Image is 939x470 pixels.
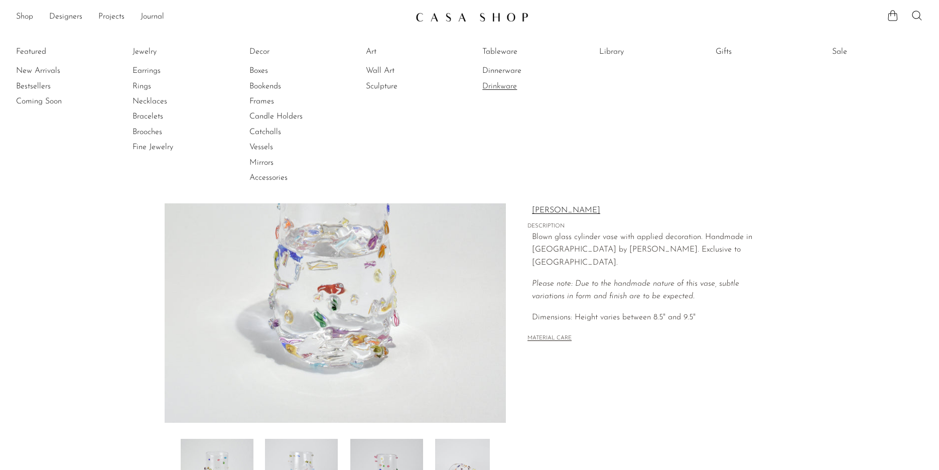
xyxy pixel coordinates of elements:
nav: Desktop navigation [16,9,408,26]
ul: Art [366,44,441,94]
ul: Sale [832,44,907,63]
a: Bookends [249,81,325,92]
em: Please note: Due to the handmade nature of this vase, subtle variations in form and finish are to... [532,280,739,301]
a: Accessories [249,172,325,183]
a: Necklaces [132,96,208,107]
span: DESCRIPTION [527,222,753,231]
a: Bracelets [132,111,208,122]
a: New Arrivals [16,65,91,76]
a: Bestsellers [16,81,91,92]
a: Projects [98,11,124,24]
button: MATERIAL CARE [527,335,572,342]
a: Jewelry [132,46,208,57]
a: Sale [832,46,907,57]
p: Blown glass cylinder vase with applied decoration. Handmade in [GEOGRAPHIC_DATA] by [PERSON_NAME]... [532,231,753,270]
p: Dimensions: Height varies between 8.5" and 9.5" [532,311,753,324]
ul: Featured [16,63,91,109]
a: Boxes [249,65,325,76]
a: Earrings [132,65,208,76]
ul: Library [599,44,675,63]
a: Art [366,46,441,57]
a: Gifts [716,46,791,57]
img: Tall Blown Glass Vase [165,46,506,423]
ul: Tableware [482,44,558,94]
ul: Jewelry [132,44,208,155]
a: Coming Soon [16,96,91,107]
a: Shop [16,11,33,24]
a: Sculpture [366,81,441,92]
ul: Gifts [716,44,791,63]
a: Decor [249,46,325,57]
a: Tableware [482,46,558,57]
a: Catchalls [249,127,325,138]
a: Rings [132,81,208,92]
a: Library [599,46,675,57]
a: Drinkware [482,81,558,92]
ul: Decor [249,44,325,186]
a: Fine Jewelry [132,142,208,153]
a: Dinnerware [482,65,558,76]
ul: NEW HEADER MENU [16,9,408,26]
a: Vessels [249,142,325,153]
a: Frames [249,96,325,107]
a: Brooches [132,127,208,138]
a: Designers [49,11,82,24]
a: Mirrors [249,157,325,168]
a: Candle Holders [249,111,325,122]
a: Wall Art [366,65,441,76]
a: Journal [141,11,164,24]
a: [PERSON_NAME] [532,204,753,217]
